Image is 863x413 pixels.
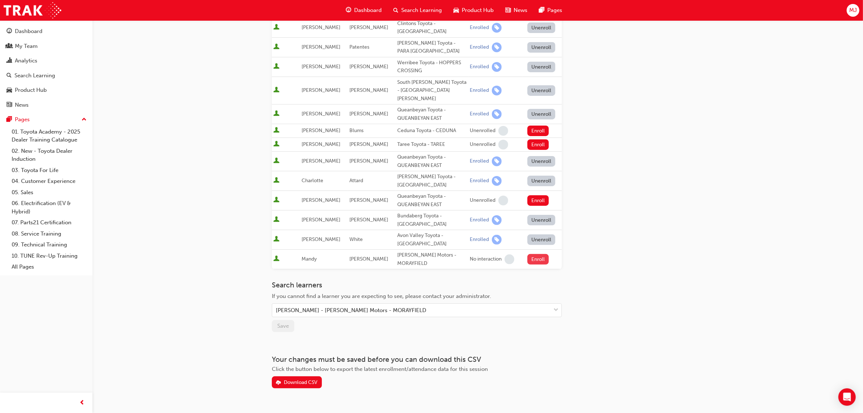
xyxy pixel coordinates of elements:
div: News [15,101,29,109]
span: car-icon [453,6,459,15]
span: learningRecordVerb_ENROLL-icon [492,109,502,119]
a: News [3,98,90,112]
div: Dashboard [15,27,42,36]
span: User is active [273,216,279,224]
span: User is active [273,158,279,165]
button: Enroll [527,126,549,136]
span: learningRecordVerb_ENROLL-icon [492,176,502,186]
span: Blums [349,127,364,134]
span: User is active [273,177,279,184]
span: [PERSON_NAME] [349,24,388,30]
a: 01. Toyota Academy - 2025 Dealer Training Catalogue [9,126,90,146]
span: [PERSON_NAME] [302,44,340,50]
span: learningRecordVerb_NONE-icon [505,254,514,264]
span: [PERSON_NAME] [349,158,388,164]
button: Pages [3,113,90,126]
img: Trak [4,2,61,19]
a: My Team [3,40,90,53]
div: Enrolled [470,24,489,31]
span: [PERSON_NAME] [349,217,388,223]
div: [PERSON_NAME] Toyota - [GEOGRAPHIC_DATA] [397,173,467,189]
span: [PERSON_NAME] [302,24,340,30]
button: Unenroll [527,234,556,245]
button: Unenroll [527,109,556,119]
span: learningRecordVerb_ENROLL-icon [492,23,502,33]
span: User is active [273,63,279,70]
div: Enrolled [470,64,489,70]
div: Enrolled [470,44,489,51]
span: Dashboard [354,6,382,15]
span: [PERSON_NAME] [302,158,340,164]
span: pages-icon [7,116,12,123]
span: learningRecordVerb_ENROLL-icon [492,42,502,52]
span: [PERSON_NAME] [302,127,340,134]
span: User is active [273,236,279,243]
span: down-icon [553,306,559,315]
span: [PERSON_NAME] [349,111,388,117]
span: [PERSON_NAME] [302,197,340,203]
a: Dashboard [3,25,90,38]
div: Enrolled [470,158,489,165]
span: User is active [273,110,279,118]
span: [PERSON_NAME] [349,197,388,203]
span: learningRecordVerb_ENROLL-icon [492,235,502,245]
div: Werribee Toyota - HOPPERS CROSSING [397,59,467,75]
span: guage-icon [7,28,12,35]
span: prev-icon [80,398,85,408]
span: pages-icon [539,6,544,15]
span: search-icon [7,73,12,79]
span: User is active [273,255,279,263]
a: search-iconSearch Learning [387,3,448,18]
span: User is active [273,44,279,51]
div: No interaction [470,256,502,263]
div: Clintons Toyota - [GEOGRAPHIC_DATA] [397,20,467,36]
a: All Pages [9,261,90,273]
span: people-icon [7,43,12,50]
button: Unenroll [527,62,556,72]
span: User is active [273,197,279,204]
span: User is active [273,141,279,148]
span: news-icon [505,6,511,15]
button: Enroll [527,195,549,206]
span: car-icon [7,87,12,94]
div: Product Hub [15,86,47,94]
span: White [349,236,363,242]
a: 06. Electrification (EV & Hybrid) [9,198,90,217]
div: Open Intercom Messenger [838,388,856,406]
span: learningRecordVerb_ENROLL-icon [492,215,502,225]
span: [PERSON_NAME] [302,236,340,242]
a: Analytics [3,54,90,68]
span: Attard [349,177,363,184]
span: Search Learning [401,6,442,15]
a: 07. Parts21 Certification [9,217,90,228]
a: 02. New - Toyota Dealer Induction [9,146,90,165]
div: Enrolled [470,236,489,243]
div: Unenrolled [470,127,495,134]
button: Unenroll [527,176,556,186]
a: 08. Service Training [9,228,90,240]
div: Taree Toyota - TAREE [397,140,467,149]
button: Download CSV [272,376,322,388]
span: guage-icon [346,6,351,15]
div: Ceduna Toyota - CEDUNA [397,127,467,135]
a: 04. Customer Experience [9,176,90,187]
button: Unenroll [527,85,556,96]
div: Analytics [15,57,37,65]
div: Unenrolled [470,197,495,204]
a: pages-iconPages [533,3,568,18]
span: News [514,6,527,15]
span: learningRecordVerb_NONE-icon [498,196,508,205]
span: [PERSON_NAME] [302,141,340,147]
button: MJ [847,4,859,17]
a: 09. Technical Training [9,239,90,250]
a: guage-iconDashboard [340,3,387,18]
span: Patentes [349,44,369,50]
span: Mandy [302,256,317,262]
div: Enrolled [470,87,489,94]
div: Queanbeyan Toyota - QUEANBEYAN EAST [397,106,467,122]
button: Unenroll [527,156,556,167]
div: South [PERSON_NAME] Toyota - [GEOGRAPHIC_DATA][PERSON_NAME] [397,78,467,103]
h3: Search learners [272,281,562,289]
